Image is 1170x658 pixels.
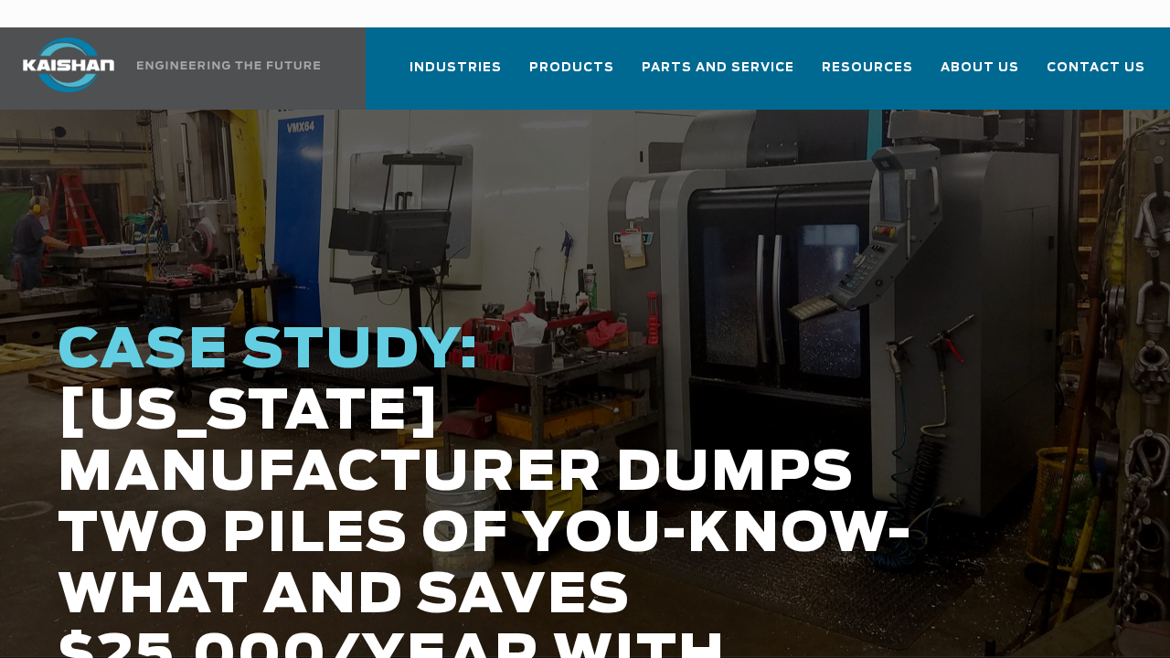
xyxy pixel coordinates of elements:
span: Industries [409,58,502,79]
img: Engineering the future [137,61,320,69]
span: Resources [822,58,913,79]
a: About Us [941,44,1019,106]
a: Products [529,44,614,106]
span: About Us [941,58,1019,79]
span: Contact Us [1047,58,1145,79]
a: Resources [822,44,913,106]
span: Products [529,58,614,79]
span: CASE STUDY: [58,324,480,378]
a: Industries [409,44,502,106]
a: Parts and Service [642,44,794,106]
a: Contact Us [1047,44,1145,106]
span: Parts and Service [642,58,794,79]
